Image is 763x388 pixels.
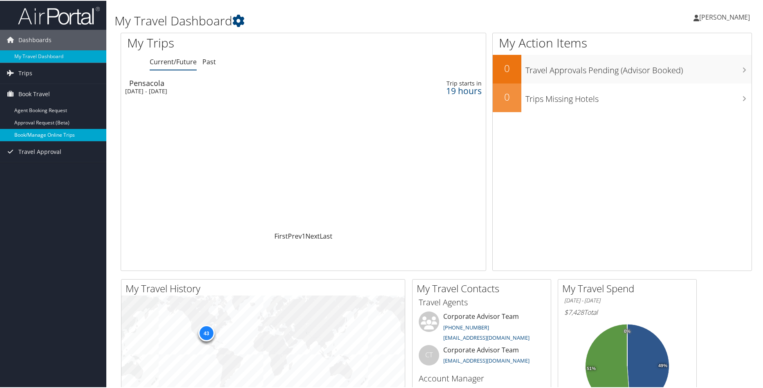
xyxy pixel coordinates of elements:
a: 0Travel Approvals Pending (Advisor Booked) [493,54,752,83]
h2: 0 [493,89,521,103]
span: $7,428 [564,307,584,316]
h1: My Action Items [493,34,752,51]
a: Next [305,231,320,240]
li: Corporate Advisor Team [415,344,549,371]
h2: My Travel History [126,281,405,295]
div: [DATE] - [DATE] [125,87,344,94]
tspan: 49% [658,363,667,368]
a: Current/Future [150,56,197,65]
a: [PERSON_NAME] [693,4,758,29]
a: First [274,231,288,240]
a: Prev [288,231,302,240]
h3: Travel Agents [419,296,545,307]
h3: Trips Missing Hotels [525,88,752,104]
span: Book Travel [18,83,50,104]
a: 0Trips Missing Hotels [493,83,752,111]
h2: My Travel Spend [562,281,696,295]
a: [EMAIL_ADDRESS][DOMAIN_NAME] [443,356,530,363]
div: Pensacola [129,79,348,86]
h3: Account Manager [419,372,545,383]
a: 1 [302,231,305,240]
h6: [DATE] - [DATE] [564,296,690,304]
h1: My Travel Dashboard [114,11,543,29]
div: Trip starts in [394,79,482,86]
a: [PHONE_NUMBER] [443,323,489,330]
h6: Total [564,307,690,316]
a: Last [320,231,332,240]
a: Past [202,56,216,65]
span: Travel Approval [18,141,61,161]
a: [EMAIL_ADDRESS][DOMAIN_NAME] [443,333,530,341]
h1: My Trips [127,34,328,51]
span: Trips [18,62,32,83]
div: CT [419,344,439,365]
tspan: 0% [624,328,631,333]
div: 19 hours [394,86,482,94]
div: 43 [198,324,214,341]
li: Corporate Advisor Team [415,311,549,344]
h3: Travel Approvals Pending (Advisor Booked) [525,60,752,75]
span: Dashboards [18,29,52,50]
span: [PERSON_NAME] [699,12,750,21]
img: airportal-logo.png [18,5,100,25]
tspan: 51% [587,365,596,370]
h2: 0 [493,61,521,74]
h2: My Travel Contacts [417,281,551,295]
